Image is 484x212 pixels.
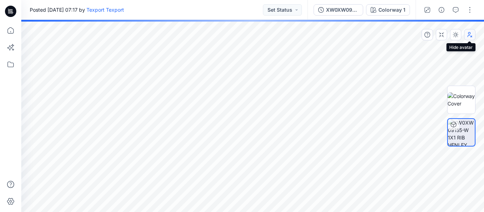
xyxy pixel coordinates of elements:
button: Colorway 1 [366,4,410,16]
img: XW0XW09155-W 1X1 RIB HENLEY TOP-STRIPE-V01 Colorway 1 [448,119,475,146]
span: Posted [DATE] 07:17 by [30,6,124,13]
button: XW0XW09155-W 1X1 RIB HENLEY TOP-STRIPE-V01 [314,4,363,16]
a: Texport Texport [86,7,124,13]
button: Details [436,4,447,16]
div: XW0XW09155-W 1X1 RIB HENLEY TOP-STRIPE-V01 [326,6,359,14]
div: Colorway 1 [378,6,405,14]
img: Colorway Cover [448,92,475,107]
